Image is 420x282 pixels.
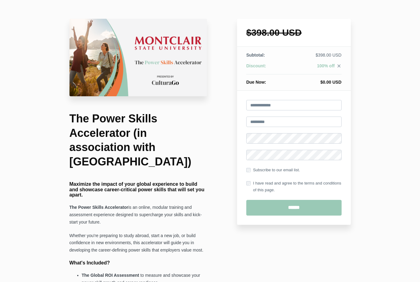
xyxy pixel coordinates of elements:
[335,63,342,70] a: close
[246,167,300,173] label: Subscribe to our email list.
[69,19,207,96] img: 22c75da-26a4-67b4-fa6d-d7146dedb322_Montclair.png
[287,52,341,63] td: $398.00 USD
[69,232,207,254] p: Whether you're preparing to study abroad, start a new job, or build confidence in new environment...
[246,63,287,74] th: Discount:
[69,205,129,210] strong: The Power Skills Accelerator
[246,74,287,85] th: Due Now:
[320,80,341,85] span: $0.00 USD
[69,260,207,266] h4: What's Included?
[69,181,207,198] h4: Maximize the impact of your global experience to build and showcase career-critical power skills ...
[246,181,251,185] input: I have read and agree to the terms and conditions of this page.
[246,180,342,193] label: I have read and agree to the terms and conditions of this page.
[246,168,251,172] input: Subscribe to our email list.
[246,53,265,58] span: Subtotal:
[69,204,207,226] p: is an online, modular training and assessment experience designed to supercharge your skills and ...
[246,28,342,37] h1: $398.00 USD
[82,273,139,278] strong: The Global ROI Assessment
[317,63,335,68] span: 100% off
[69,112,207,169] h1: The Power Skills Accelerator (in association with [GEOGRAPHIC_DATA])
[336,63,342,69] i: close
